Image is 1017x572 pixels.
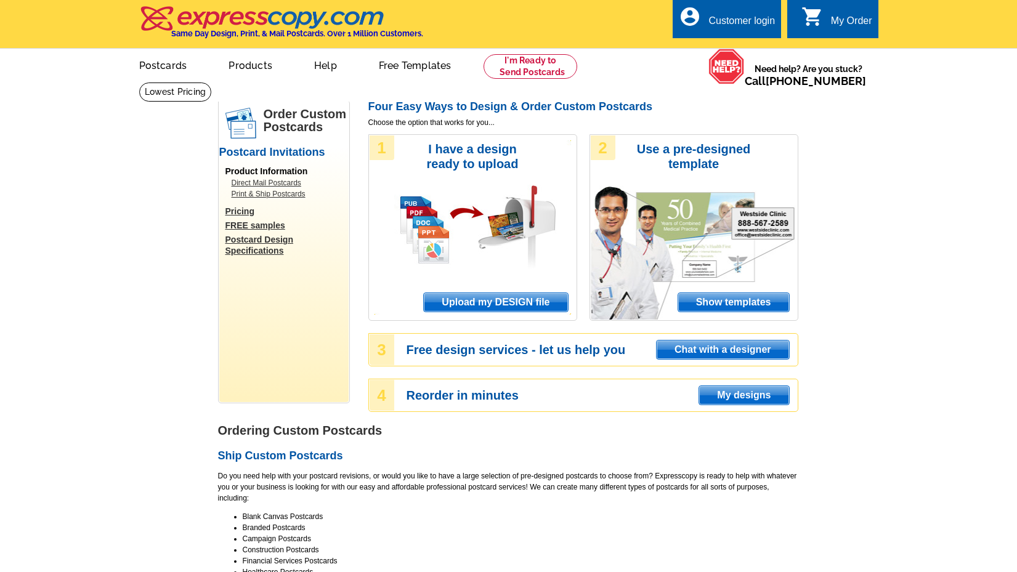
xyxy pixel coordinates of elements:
[139,15,423,38] a: Same Day Design, Print, & Mail Postcards. Over 1 Million Customers.
[831,15,872,33] div: My Order
[656,340,789,360] a: Chat with a designer
[745,75,866,87] span: Call
[243,544,798,555] li: Construction Postcards
[657,340,788,359] span: Chat with a designer
[209,50,292,79] a: Products
[368,117,798,128] span: Choose the option that works for you...
[359,50,471,79] a: Free Templates
[232,188,342,199] a: Print & Ship Postcards
[264,108,349,134] h1: Order Custom Postcards
[424,293,567,312] span: Upload my DESIGN file
[219,146,349,159] h2: Postcard Invitations
[225,166,308,176] span: Product Information
[708,49,745,84] img: help
[370,380,394,411] div: 4
[699,385,789,405] a: My designs
[225,206,349,217] a: Pricing
[410,142,536,171] h3: I have a design ready to upload
[766,75,866,87] a: [PHONE_NUMBER]
[745,63,872,87] span: Need help? Are you stuck?
[708,15,775,33] div: Customer login
[294,50,357,79] a: Help
[631,142,757,171] h3: Use a pre-designed template
[370,334,394,365] div: 3
[225,234,349,256] a: Postcard Design Specifications
[218,449,798,463] h2: Ship Custom Postcards
[801,14,872,29] a: shopping_cart My Order
[243,522,798,533] li: Branded Postcards
[120,50,207,79] a: Postcards
[679,14,775,29] a: account_circle Customer login
[218,470,798,504] p: Do you need help with your postcard revisions, or would you like to have a large selection of pre...
[678,292,790,312] a: Show templates
[243,533,798,544] li: Campaign Postcards
[225,108,256,139] img: postcards.png
[679,6,701,28] i: account_circle
[407,344,797,355] h3: Free design services - let us help you
[591,135,615,160] div: 2
[407,390,797,401] h3: Reorder in minutes
[678,293,789,312] span: Show templates
[368,100,798,114] h2: Four Easy Ways to Design & Order Custom Postcards
[218,424,383,437] strong: Ordering Custom Postcards
[243,511,798,522] li: Blank Canvas Postcards
[370,135,394,160] div: 1
[171,29,423,38] h4: Same Day Design, Print, & Mail Postcards. Over 1 Million Customers.
[423,292,568,312] a: Upload my DESIGN file
[801,6,824,28] i: shopping_cart
[232,177,342,188] a: Direct Mail Postcards
[243,555,798,566] li: Financial Services Postcards
[225,220,349,231] a: FREE samples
